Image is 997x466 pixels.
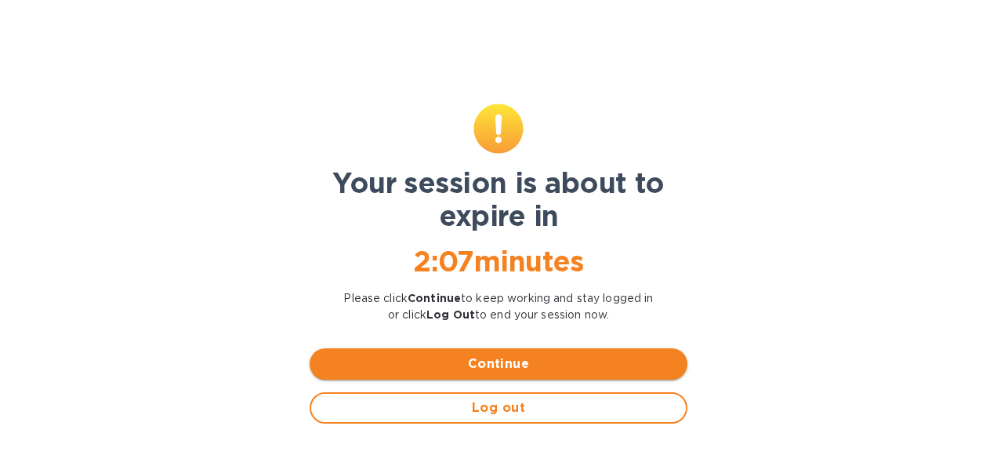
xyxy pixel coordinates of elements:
h1: 2 : 07 minutes [310,245,687,278]
button: Continue [310,348,687,380]
p: Please click to keep working and stay logged in or click to end your session now. [310,290,687,323]
span: Log out [324,399,673,417]
h1: Your session is about to expire in [310,166,687,232]
button: Log out [310,392,687,424]
span: Continue [322,355,675,373]
b: Continue [408,292,461,304]
b: Log Out [426,308,475,321]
